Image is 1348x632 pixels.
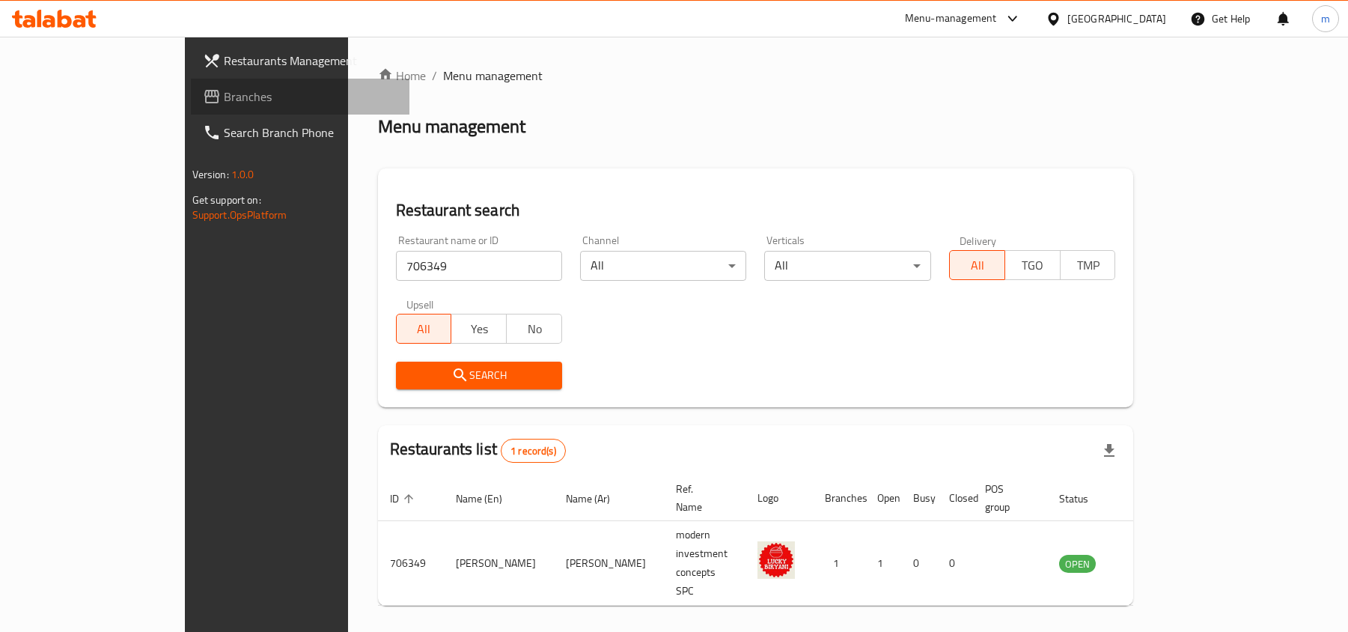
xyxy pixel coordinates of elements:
[191,79,410,115] a: Branches
[580,251,746,281] div: All
[501,439,566,463] div: Total records count
[865,521,901,606] td: 1
[813,521,865,606] td: 1
[378,115,525,139] h2: Menu management
[1067,10,1166,27] div: [GEOGRAPHIC_DATA]
[1067,255,1110,276] span: TMP
[1011,255,1055,276] span: TGO
[396,251,562,281] input: Search for restaurant name or ID..
[224,52,398,70] span: Restaurants Management
[745,475,813,521] th: Logo
[813,475,865,521] th: Branches
[443,67,543,85] span: Menu management
[1060,250,1116,280] button: TMP
[1059,555,1096,573] div: OPEN
[378,67,1134,85] nav: breadcrumb
[396,362,562,389] button: Search
[192,205,287,225] a: Support.OpsPlatform
[403,318,446,340] span: All
[444,521,554,606] td: [PERSON_NAME]
[408,366,550,385] span: Search
[396,199,1116,222] h2: Restaurant search
[901,475,937,521] th: Busy
[1321,10,1330,27] span: m
[757,541,795,579] img: Lucky Biryani
[191,115,410,151] a: Search Branch Phone
[390,438,566,463] h2: Restaurants list
[865,475,901,521] th: Open
[231,165,254,184] span: 1.0.0
[501,444,565,458] span: 1 record(s)
[937,521,973,606] td: 0
[664,521,745,606] td: modern investment concepts SPC
[378,521,444,606] td: 706349
[1059,556,1096,573] span: OPEN
[390,490,418,508] span: ID
[676,480,728,516] span: Ref. Name
[513,318,556,340] span: No
[905,10,997,28] div: Menu-management
[985,480,1029,516] span: POS group
[1091,433,1127,469] div: Export file
[456,490,522,508] span: Name (En)
[554,521,664,606] td: [PERSON_NAME]
[956,255,999,276] span: All
[451,314,507,344] button: Yes
[406,299,434,309] label: Upsell
[191,43,410,79] a: Restaurants Management
[506,314,562,344] button: No
[224,124,398,142] span: Search Branch Phone
[192,190,261,210] span: Get support on:
[1126,475,1177,521] th: Action
[949,250,1005,280] button: All
[1004,250,1061,280] button: TGO
[224,88,398,106] span: Branches
[1059,490,1108,508] span: Status
[396,314,452,344] button: All
[192,165,229,184] span: Version:
[566,490,629,508] span: Name (Ar)
[937,475,973,521] th: Closed
[457,318,501,340] span: Yes
[432,67,437,85] li: /
[764,251,930,281] div: All
[378,475,1177,606] table: enhanced table
[960,235,997,246] label: Delivery
[901,521,937,606] td: 0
